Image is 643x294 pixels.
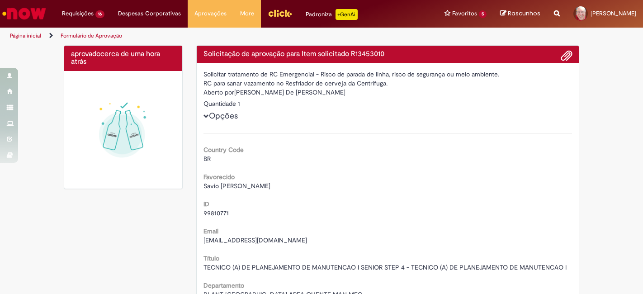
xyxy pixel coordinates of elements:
img: ServiceNow [1,5,47,23]
span: 5 [479,10,487,18]
b: Favorecido [203,173,235,181]
b: ID [203,200,209,208]
span: More [240,9,254,18]
span: Despesas Corporativas [118,9,181,18]
div: [PERSON_NAME] De [PERSON_NAME] [203,88,572,99]
span: Rascunhos [508,9,540,18]
span: Savio [PERSON_NAME] [203,182,270,190]
a: Página inicial [10,32,41,39]
h4: Solicitação de aprovação para Item solicitado R13453010 [203,50,572,58]
p: +GenAi [336,9,358,20]
span: cerca de uma hora atrás [71,49,160,66]
span: Favoritos [452,9,477,18]
div: RC para sanar vazamento no Resfriador de cerveja da Centrifuga. [203,79,572,88]
a: Rascunhos [500,9,540,18]
span: TECNICO (A) DE PLANEJAMENTO DE MANUTENCAO I SENIOR STEP 4 - TECNICO (A) DE PLANEJAMENTO DE MANUTE... [203,263,567,271]
span: [PERSON_NAME] [591,9,636,17]
b: Country Code [203,146,244,154]
b: Departamento [203,281,244,289]
div: Solicitar tratamento de RC Emergencial - Risco de parada de linha, risco de segurança ou meio amb... [203,70,572,79]
img: sucesso_1.gif [71,78,175,182]
img: click_logo_yellow_360x200.png [268,6,292,20]
span: Aprovações [194,9,227,18]
span: [EMAIL_ADDRESS][DOMAIN_NAME] [203,236,307,244]
label: Aberto por [203,88,234,97]
span: 99810771 [203,209,229,217]
div: Padroniza [306,9,358,20]
h4: aprovado [71,50,175,66]
ul: Trilhas de página [7,28,422,44]
span: BR [203,155,211,163]
div: Quantidade 1 [203,99,572,108]
span: 16 [95,10,104,18]
b: Título [203,254,219,262]
b: Email [203,227,218,235]
span: Requisições [62,9,94,18]
a: Formulário de Aprovação [61,32,122,39]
